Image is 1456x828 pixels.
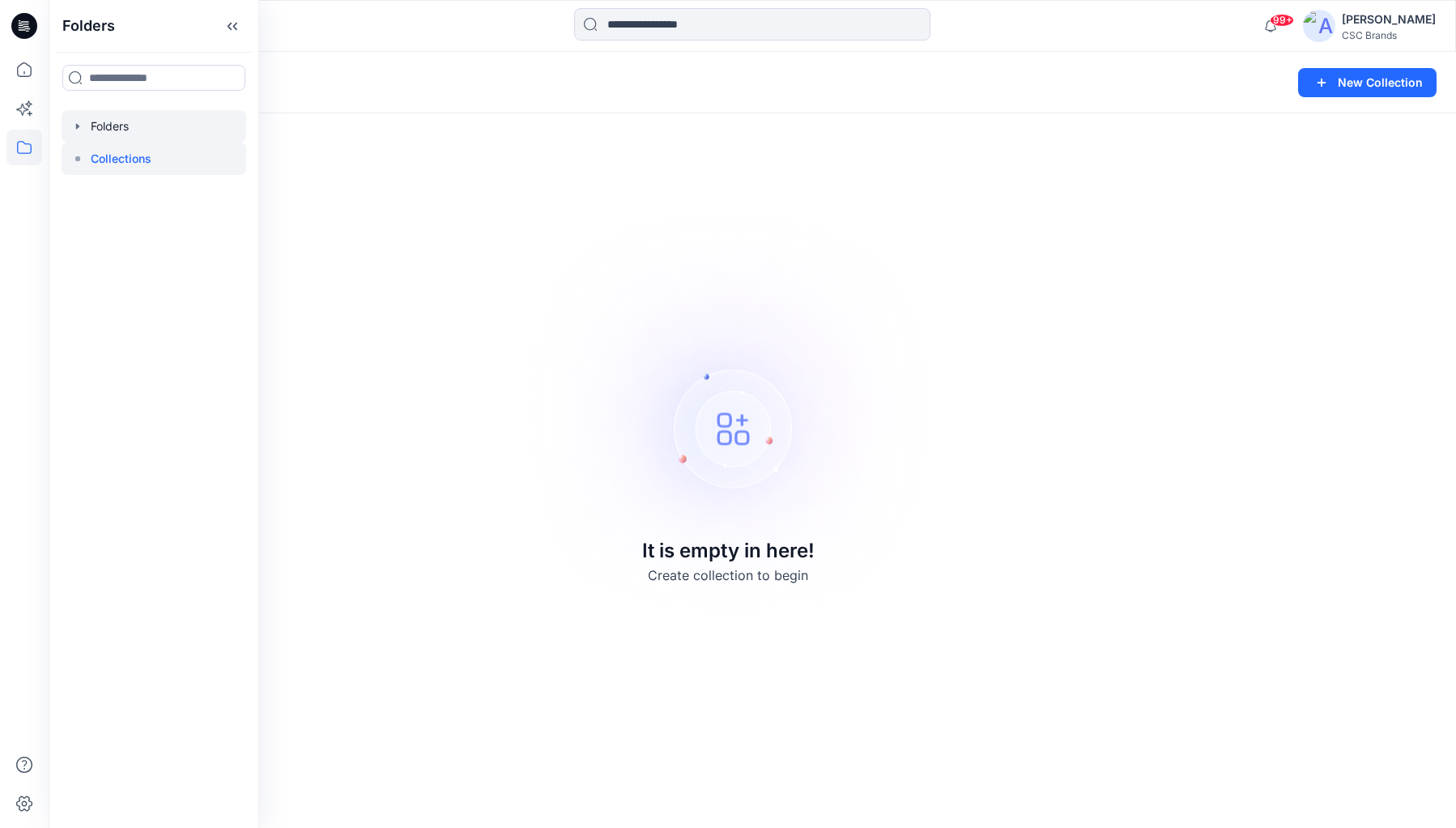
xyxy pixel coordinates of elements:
div: [PERSON_NAME] [1342,10,1436,29]
p: Create collection to begin [648,565,808,584]
img: Empty collections page [502,188,954,641]
button: New Collection [1298,68,1437,97]
div: CSC Brands [1342,29,1436,41]
img: avatar [1303,10,1335,42]
p: Collections [91,149,151,169]
p: It is empty in here! [642,536,815,565]
span: 99+ [1270,14,1294,27]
